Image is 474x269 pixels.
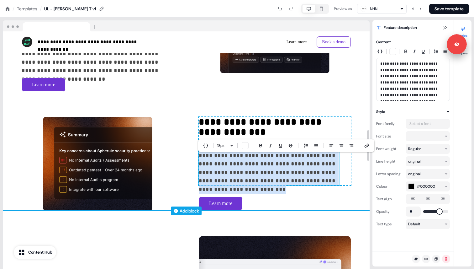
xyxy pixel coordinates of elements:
div: Font family [376,119,403,129]
div: Regular [408,146,421,152]
div: original [408,171,420,177]
div: Preview as [334,6,352,12]
span: Feature description [384,24,417,31]
div: Select a font [408,121,432,127]
div: original [408,158,420,164]
div: Content [376,39,391,45]
div: NHN [370,6,377,12]
button: Save template [429,4,469,14]
div: / [40,5,42,12]
div: Style [376,109,385,115]
div: Learn moreBook a demo [189,36,351,48]
div: Font size [376,131,403,141]
div: Text type [376,219,403,229]
button: Select a font [406,119,450,129]
button: Styles [454,24,471,38]
div: UL - [PERSON_NAME] T v1 [44,6,96,12]
div: / [13,5,14,12]
div: Opacity [376,207,403,217]
div: Line height [376,156,403,166]
div: Default [408,221,420,227]
div: Colour [376,181,403,191]
div: Add block [180,208,199,214]
img: Image [22,117,174,211]
div: Font weight [376,144,403,154]
button: Content Hub [14,246,56,259]
button: Learn more [281,36,312,48]
button: Learn more [22,78,66,92]
button: Book a demo [317,36,351,48]
button: NHN [357,4,407,14]
img: Browser topbar [3,20,99,32]
button: #000000 [406,181,450,191]
div: Content Hub [28,249,52,256]
div: Text align [376,194,403,204]
div: Letter spacing [376,169,403,179]
button: Learn more [199,196,243,210]
span: #000000 [417,183,435,190]
a: Templates [17,6,37,12]
button: 18px [215,142,230,149]
button: Style [376,109,450,115]
span: 18 px [217,143,224,149]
